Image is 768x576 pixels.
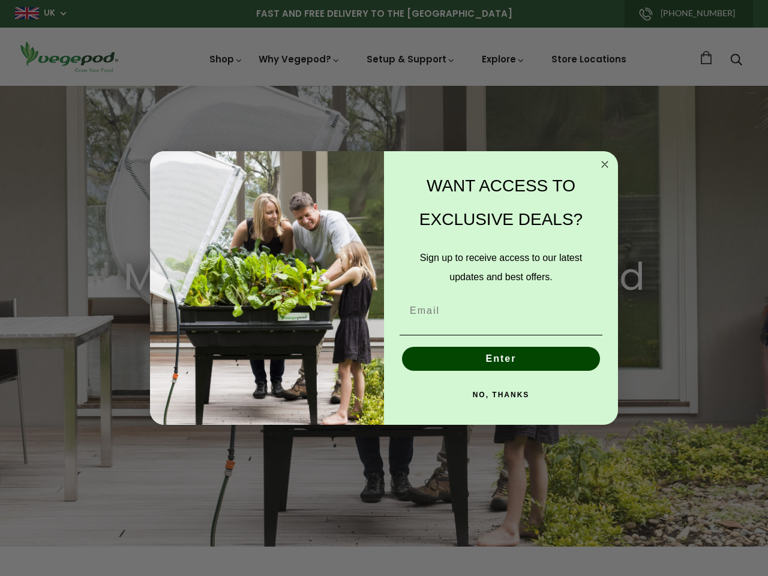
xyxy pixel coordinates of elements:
button: Close dialog [598,157,612,172]
span: WANT ACCESS TO EXCLUSIVE DEALS? [419,176,583,229]
input: Email [400,299,602,323]
button: Enter [402,347,600,371]
img: e9d03583-1bb1-490f-ad29-36751b3212ff.jpeg [150,151,384,425]
button: NO, THANKS [400,383,602,407]
span: Sign up to receive access to our latest updates and best offers. [420,253,582,282]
